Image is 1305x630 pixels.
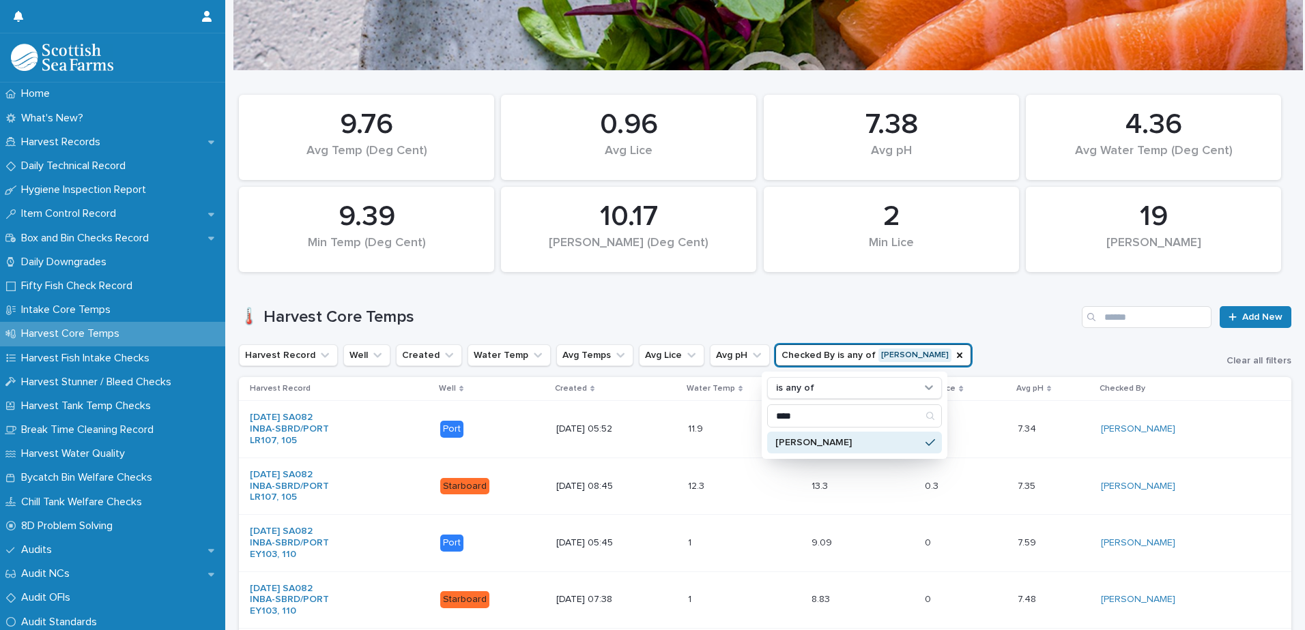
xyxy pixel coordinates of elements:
[1016,381,1044,396] p: Avg pH
[1049,144,1258,172] div: Avg Water Temp (Deg Cent)
[768,405,941,427] input: Search
[262,108,471,142] div: 9.76
[1018,421,1039,435] p: 7.34
[524,200,733,234] div: 10.17
[16,567,81,580] p: Audit NCs
[16,471,163,484] p: Bycatch Bin Welfare Checks
[16,591,81,604] p: Audit OFIs
[343,344,390,366] button: Well
[440,421,463,438] div: Port
[775,344,971,366] button: Checked By
[16,447,136,460] p: Harvest Water Quality
[16,136,111,149] p: Harvest Records
[16,183,157,196] p: Hygiene Inspection Report
[16,280,143,292] p: Fifty Fish Check Record
[1018,535,1039,549] p: 7.59
[16,112,94,125] p: What's New?
[775,438,920,447] p: [PERSON_NAME]
[1049,236,1258,265] div: [PERSON_NAME]
[812,591,833,605] p: 8.83
[16,520,124,532] p: 8D Problem Solving
[11,44,113,71] img: mMrefqRFQpe26GRNOUkG
[787,200,996,234] div: 2
[16,160,137,172] p: Daily Technical Record
[1049,108,1258,142] div: 4.36
[787,236,996,265] div: Min Lice
[925,591,934,605] p: 0
[1082,306,1211,328] input: Search
[16,352,160,365] p: Harvest Fish Intake Checks
[16,232,160,245] p: Box and Bin Checks Record
[688,478,707,492] p: 12.3
[812,478,831,492] p: 13.3
[250,469,335,503] a: [DATE] SA082 INBA-SBRD/PORT LR107, 105
[440,478,489,495] div: Starboard
[468,344,551,366] button: Water Temp
[16,207,127,220] p: Item Control Record
[556,594,642,605] p: [DATE] 07:38
[439,381,456,396] p: Well
[239,515,1291,571] tr: [DATE] SA082 INBA-SBRD/PORT EY103, 110 Port[DATE] 05:4511 9.099.09 00 7.597.59 [PERSON_NAME]
[524,236,733,265] div: [PERSON_NAME] (Deg Cent)
[239,401,1291,457] tr: [DATE] SA082 INBA-SBRD/PORT LR107, 105 Port[DATE] 05:5211.911.9 13.3113.31 0.10.1 7.347.34 [PERSO...
[925,535,934,549] p: 0
[1101,423,1175,435] a: [PERSON_NAME]
[787,144,996,172] div: Avg pH
[688,535,694,549] p: 1
[1220,306,1291,328] a: Add New
[1101,537,1175,549] a: [PERSON_NAME]
[556,344,633,366] button: Avg Temps
[250,583,335,617] a: [DATE] SA082 INBA-SBRD/PORT EY103, 110
[812,535,835,549] p: 9.09
[688,591,694,605] p: 1
[556,481,642,492] p: [DATE] 08:45
[1101,481,1175,492] a: [PERSON_NAME]
[239,344,338,366] button: Harvest Record
[524,108,733,142] div: 0.96
[250,526,335,560] a: [DATE] SA082 INBA-SBRD/PORT EY103, 110
[16,543,63,556] p: Audits
[1100,381,1145,396] p: Checked By
[239,571,1291,628] tr: [DATE] SA082 INBA-SBRD/PORT EY103, 110 Starboard[DATE] 07:3811 8.838.83 00 7.487.48 [PERSON_NAME]
[555,381,587,396] p: Created
[16,423,164,436] p: Break Time Cleaning Record
[16,376,182,389] p: Harvest Stunner / Bleed Checks
[1018,591,1039,605] p: 7.48
[1018,478,1038,492] p: 7.35
[16,327,130,340] p: Harvest Core Temps
[16,87,61,100] p: Home
[440,591,489,608] div: Starboard
[524,144,733,172] div: Avg Lice
[776,382,814,394] p: is any of
[16,400,162,412] p: Harvest Tank Temp Checks
[1216,356,1291,365] button: Clear all filters
[250,412,335,446] a: [DATE] SA082 INBA-SBRD/PORT LR107, 105
[767,404,942,427] div: Search
[688,421,706,435] p: 11.9
[262,200,471,234] div: 9.39
[239,457,1291,514] tr: [DATE] SA082 INBA-SBRD/PORT LR107, 105 Starboard[DATE] 08:4512.312.3 13.313.3 0.30.3 7.357.35 [PE...
[16,616,108,629] p: Audit Standards
[262,236,471,265] div: Min Temp (Deg Cent)
[239,307,1076,327] h1: 🌡️ Harvest Core Temps
[1227,356,1291,365] span: Clear all filters
[440,535,463,552] div: Port
[787,108,996,142] div: 7.38
[16,303,121,316] p: Intake Core Temps
[262,144,471,172] div: Avg Temp (Deg Cent)
[1049,200,1258,234] div: 19
[556,423,642,435] p: [DATE] 05:52
[1101,594,1175,605] a: [PERSON_NAME]
[396,344,462,366] button: Created
[925,478,941,492] p: 0.3
[1242,312,1282,322] span: Add New
[16,496,153,509] p: Chill Tank Welfare Checks
[710,344,770,366] button: Avg pH
[250,381,311,396] p: Harvest Record
[16,256,117,269] p: Daily Downgrades
[687,381,735,396] p: Water Temp
[556,537,642,549] p: [DATE] 05:45
[639,344,704,366] button: Avg Lice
